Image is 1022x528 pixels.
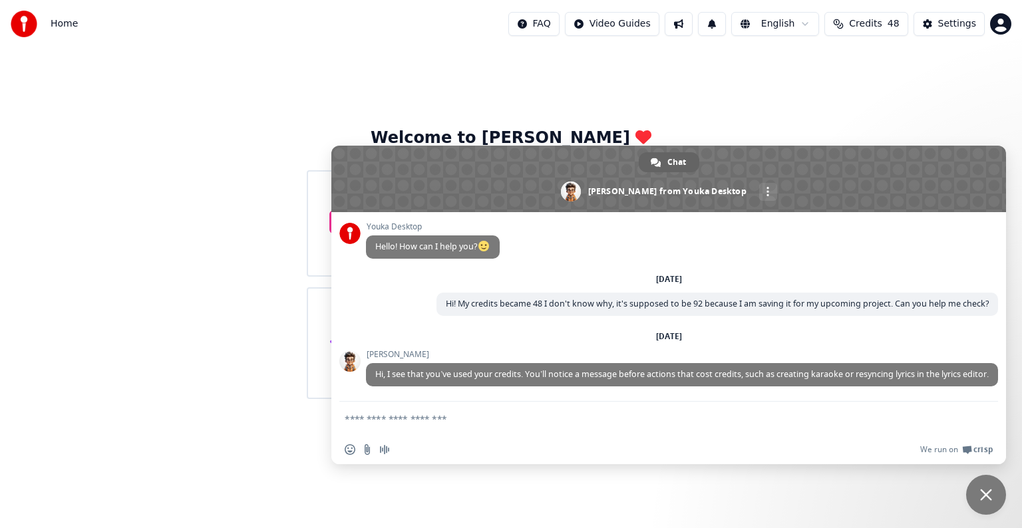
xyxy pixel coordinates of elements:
[345,413,963,425] textarea: Compose your message...
[366,350,998,359] span: [PERSON_NAME]
[656,332,682,340] div: [DATE]
[446,298,989,309] span: Hi! My credits became 48 I don't know why, it's supposed to be 92 because I am saving it for my u...
[824,12,908,36] button: Credits48
[920,444,993,455] a: We run onCrisp
[656,275,682,283] div: [DATE]
[920,444,958,455] span: We run on
[565,12,659,36] button: Video Guides
[375,241,490,252] span: Hello! How can I help you?
[667,152,686,172] span: Chat
[849,17,882,31] span: Credits
[938,17,976,31] div: Settings
[375,368,989,380] span: Hi, I see that you’ve used your credits. You’ll notice a message before actions that cost credits...
[11,11,37,37] img: youka
[51,17,78,31] nav: breadcrumb
[973,444,993,455] span: Crisp
[888,17,900,31] span: 48
[639,152,699,172] div: Chat
[371,128,651,149] div: Welcome to [PERSON_NAME]
[345,444,355,455] span: Insert an emoji
[379,444,390,455] span: Audio message
[759,183,777,201] div: More channels
[914,12,985,36] button: Settings
[508,12,560,36] button: FAQ
[366,222,500,231] span: Youka Desktop
[966,475,1006,515] div: Close chat
[51,17,78,31] span: Home
[362,444,373,455] span: Send a file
